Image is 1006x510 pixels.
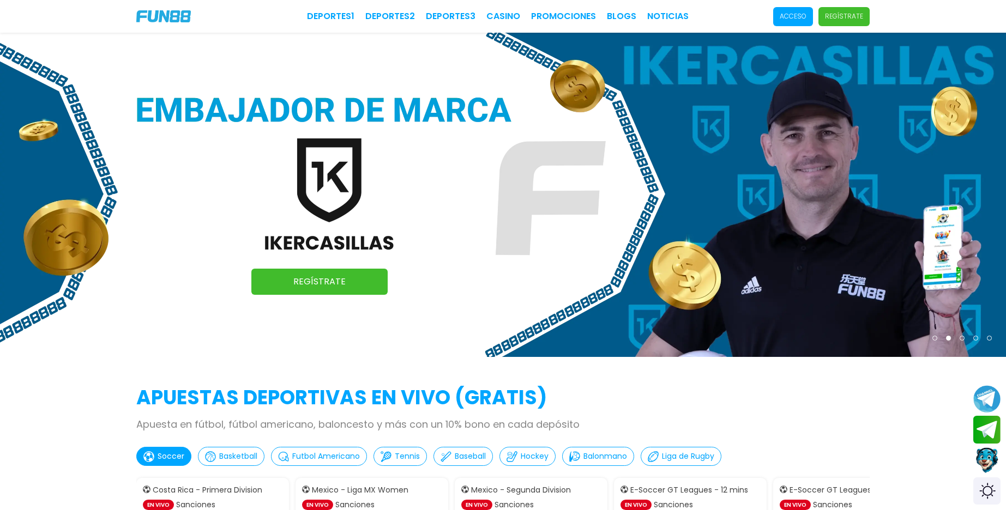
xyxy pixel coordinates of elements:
p: Hockey [521,451,549,462]
p: EN VIVO [461,500,492,510]
button: Liga de Rugby [641,447,721,466]
h2: APUESTAS DEPORTIVAS EN VIVO (gratis) [136,383,870,412]
p: Acceso [780,11,806,21]
p: Balonmano [583,451,627,462]
button: Futbol Americano [271,447,367,466]
a: NOTICIAS [647,10,689,23]
p: EN VIVO [143,500,174,510]
p: EN VIVO [302,500,333,510]
p: Apuesta en fútbol, fútbol americano, baloncesto y más con un 10% bono en cada depósito [136,417,870,432]
p: Baseball [455,451,486,462]
a: BLOGS [607,10,636,23]
p: Costa Rica - Primera Division [153,484,262,496]
button: Soccer [136,447,191,466]
a: Regístrate [251,269,388,295]
button: Join telegram [973,416,1001,444]
button: Tennis [374,447,427,466]
a: CASINO [486,10,520,23]
button: Balonmano [562,447,634,466]
img: Company Logo [136,10,191,22]
p: Soccer [158,451,184,462]
button: Join telegram channel [973,385,1001,413]
button: Contact customer service [973,446,1001,475]
div: Switch theme [973,477,1001,505]
button: Hockey [499,447,556,466]
button: Basketball [198,447,264,466]
p: Mexico - Segunda Division [471,484,571,496]
p: EN VIVO [780,500,811,510]
p: Regístrate [825,11,863,21]
p: E-Soccer GT Leagues - 12 mins [630,484,748,496]
p: Mexico - Liga MX Women [312,484,408,496]
p: Futbol Americano [292,451,360,462]
p: Tennis [395,451,420,462]
a: Deportes2 [365,10,415,23]
a: Promociones [531,10,596,23]
a: Deportes3 [426,10,475,23]
p: Basketball [219,451,257,462]
a: Deportes1 [307,10,354,23]
p: E-Soccer GT Leagues - 12 mins [790,484,907,496]
p: EN VIVO [621,500,652,510]
button: Baseball [433,447,493,466]
p: Liga de Rugby [662,451,714,462]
